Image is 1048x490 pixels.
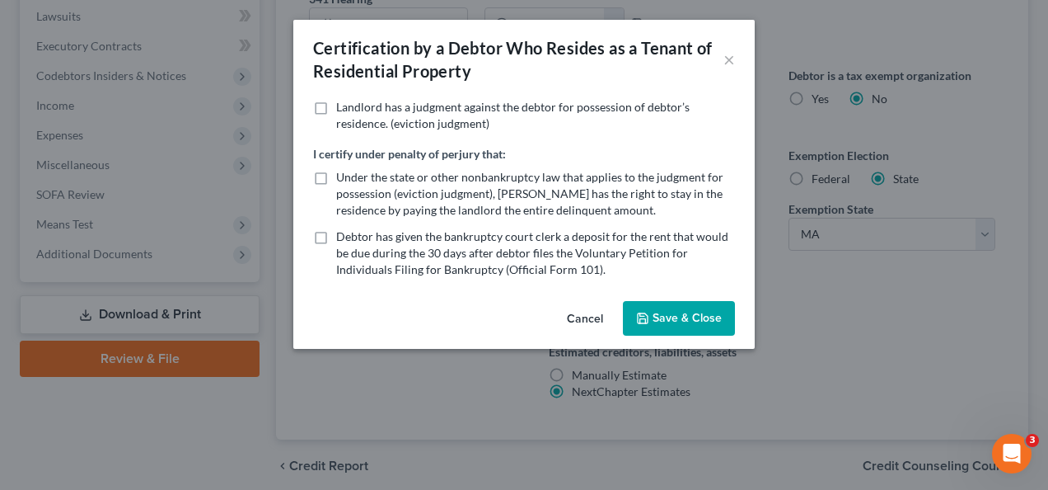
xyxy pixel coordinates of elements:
[554,303,616,336] button: Cancel
[336,170,723,217] span: Under the state or other nonbankruptcy law that applies to the judgment for possession (eviction ...
[336,229,728,276] span: Debtor has given the bankruptcy court clerk a deposit for the rent that would be due during the 3...
[992,434,1032,474] iframe: Intercom live chat
[1026,434,1039,447] span: 3
[313,36,723,82] div: Certification by a Debtor Who Resides as a Tenant of Residential Property
[623,301,735,336] button: Save & Close
[313,145,506,163] label: I certify under penalty of perjury that:
[723,49,735,69] button: ×
[336,100,690,130] span: Landlord has a judgment against the debtor for possession of debtor’s residence. (eviction judgment)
